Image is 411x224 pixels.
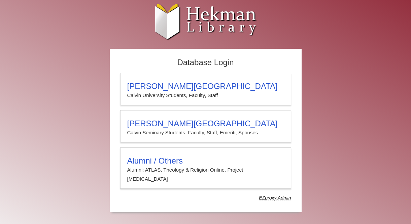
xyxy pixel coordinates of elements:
[120,110,291,142] a: [PERSON_NAME][GEOGRAPHIC_DATA]Calvin Seminary Students, Faculty, Staff, Emeriti, Spouses
[127,119,284,128] h3: [PERSON_NAME][GEOGRAPHIC_DATA]
[127,91,284,100] p: Calvin University Students, Faculty, Staff
[127,156,284,166] h3: Alumni / Others
[127,166,284,183] p: Alumni: ATLAS, Theology & Religion Online, Project [MEDICAL_DATA]
[127,156,284,183] summary: Alumni / OthersAlumni: ATLAS, Theology & Religion Online, Project [MEDICAL_DATA]
[259,195,291,200] dfn: Use Alumni login
[127,82,284,91] h3: [PERSON_NAME][GEOGRAPHIC_DATA]
[127,128,284,137] p: Calvin Seminary Students, Faculty, Staff, Emeriti, Spouses
[120,73,291,105] a: [PERSON_NAME][GEOGRAPHIC_DATA]Calvin University Students, Faculty, Staff
[117,56,295,70] h2: Database Login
